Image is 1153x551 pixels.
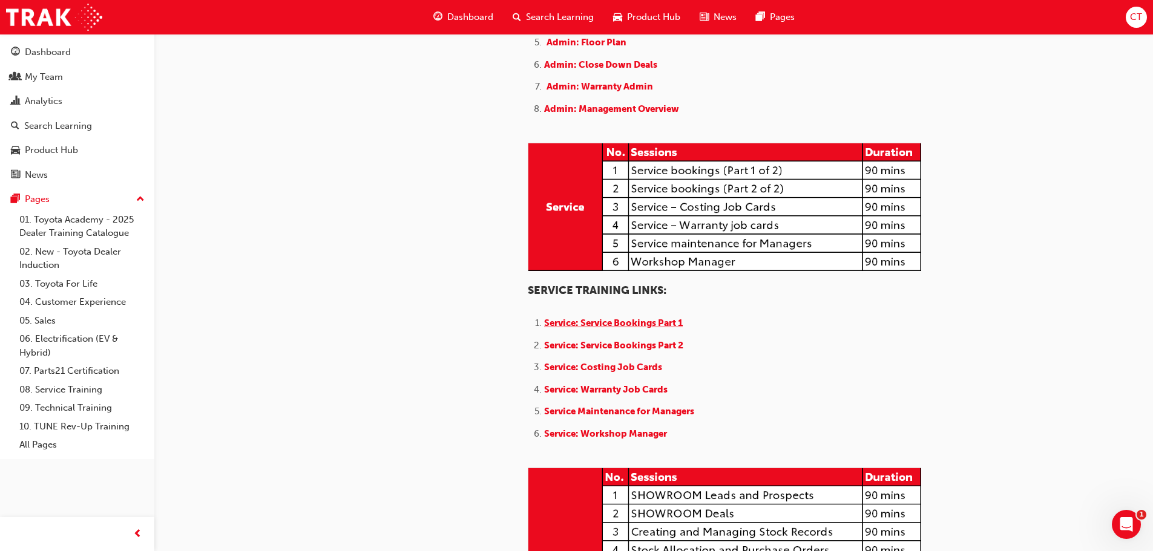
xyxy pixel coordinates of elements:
[6,4,102,31] img: Trak
[544,340,683,351] a: Service: Service Bookings Part 2
[5,41,149,64] a: Dashboard
[627,10,680,24] span: Product Hub
[11,72,20,83] span: people-icon
[5,90,149,112] a: Analytics
[1137,510,1146,520] span: 1
[447,10,493,24] span: Dashboard
[5,66,149,88] a: My Team
[25,94,62,108] div: Analytics
[547,81,653,92] a: Admin: Warranty Admin
[544,362,662,373] a: Service: Costing Job Cards
[746,5,804,30] a: pages-iconPages
[544,406,694,417] a: Service Maintenance for Managers
[613,10,622,25] span: car-icon
[5,139,149,161] a: Product Hub
[15,417,149,436] a: 10. TUNE Rev-Up Training
[603,5,690,30] a: car-iconProduct Hub
[136,192,145,207] span: up-icon
[15,330,149,362] a: 06. Electrification (EV & Hybrid)
[15,399,149,417] a: 09. Technical Training
[756,10,765,25] span: pages-icon
[433,10,442,25] span: guage-icon
[547,37,626,48] a: Admin: Floor Plan
[1112,510,1141,539] iframe: Intercom live chat
[5,188,149,210] button: Pages
[5,164,149,186] a: News
[544,103,679,114] a: Admin: Management Overview
[528,284,666,297] span: SERVICE TRAINING LINKS:
[690,5,746,30] a: news-iconNews
[11,145,20,156] span: car-icon
[503,5,603,30] a: search-iconSearch Learning
[15,243,149,275] a: 02. New - Toyota Dealer Induction
[544,59,657,70] a: Admin: Close Down Deals
[1126,7,1147,28] button: CT
[25,70,63,84] div: My Team
[15,362,149,380] a: 07. Parts21 Certification
[11,47,20,58] span: guage-icon
[11,121,19,132] span: search-icon
[15,380,149,399] a: 08. Service Training
[15,275,149,293] a: 03. Toyota For Life
[5,115,149,137] a: Search Learning
[15,435,149,454] a: All Pages
[15,210,149,243] a: 01. Toyota Academy - 2025 Dealer Training Catalogue
[700,10,709,25] span: news-icon
[15,311,149,330] a: 05. Sales
[513,10,521,25] span: search-icon
[11,194,20,205] span: pages-icon
[25,45,71,59] div: Dashboard
[544,428,667,439] a: Service: Workshop Manager
[526,10,594,24] span: Search Learning
[25,143,78,157] div: Product Hub
[714,10,737,24] span: News
[15,293,149,311] a: 04. Customer Experience
[11,96,20,107] span: chart-icon
[24,119,92,133] div: Search Learning
[133,527,142,542] span: prev-icon
[770,10,795,24] span: Pages
[25,192,50,206] div: Pages
[5,39,149,188] button: DashboardMy TeamAnalyticsSearch LearningProduct HubNews
[424,5,503,30] a: guage-iconDashboard
[544,384,668,395] a: Service: Warranty Job Cards
[25,168,48,182] div: News
[11,170,20,181] span: news-icon
[1130,10,1142,24] span: CT
[544,318,683,328] a: Service: Service Bookings Part 1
